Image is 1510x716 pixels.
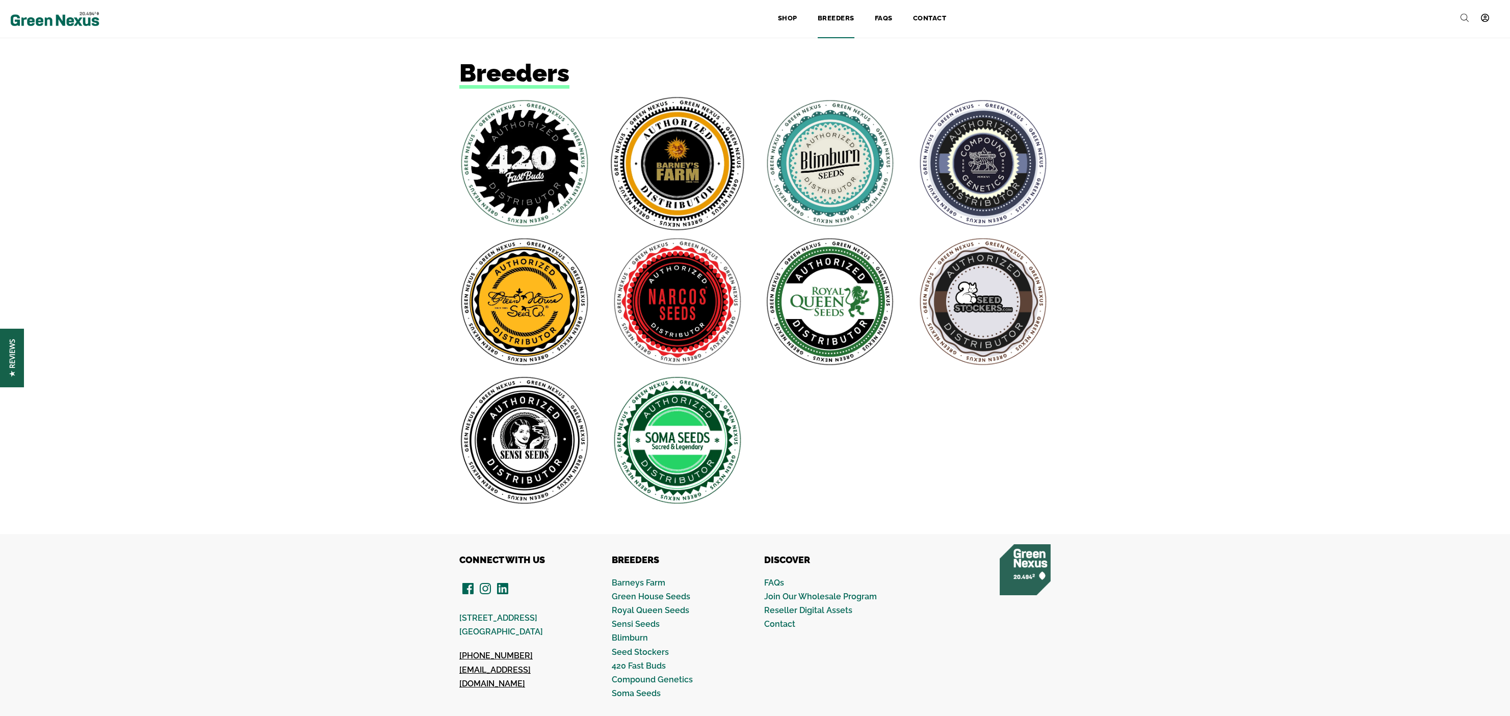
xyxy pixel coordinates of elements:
[459,665,531,688] a: [EMAIL_ADDRESS][DOMAIN_NAME]
[264,8,1500,30] nav: Site Navigation
[764,592,877,601] a: Join Our Wholesale Program
[765,236,896,367] img: Royal Queen Seeds
[459,611,594,639] p: [STREET_ADDRESS] [GEOGRAPHIC_DATA]
[808,8,865,30] a: Breeders
[612,592,690,601] a: Green House Seeds
[459,236,590,367] img: Green House Seeds
[612,647,669,657] a: Seed Stockers
[918,236,1049,367] img: Seed Stockers
[497,579,508,598] a: LinkedIn
[768,8,808,30] a: Shop
[612,605,689,615] a: Royal Queen Seeds
[459,554,594,566] h4: CONNECT WITH US
[612,375,743,506] img: Soma Seeds
[612,578,665,588] a: Barneys Farm
[612,675,693,684] a: Compound Genetics
[765,98,896,229] img: Blimburn
[764,554,899,566] h4: Discover
[459,59,1051,88] h1: Breeders
[459,651,533,660] a: [PHONE_NUMBER]
[612,236,743,367] img: Narcos Seeds
[903,8,957,30] a: Contact
[612,661,666,671] a: 420 Fast Buds
[612,554,746,566] h4: Breeders
[764,578,784,588] a: FAQs
[462,579,474,598] a: Facebook
[865,8,903,30] a: FAQs
[459,375,590,506] img: Sensi Seeds
[764,619,795,629] a: Contact
[612,619,660,629] a: Sensi Seeds
[918,98,1049,229] img: Compound Genetics
[7,339,17,377] span: ★ Reviews
[459,98,590,229] img: 420 Fast Buds
[480,579,491,598] a: Instagram
[609,95,746,232] img: Barneys Farm
[10,9,99,29] img: Green Nexus
[612,688,661,698] a: Soma Seeds
[612,633,648,643] a: Blimburn
[764,605,852,615] a: Reseller Digital Assets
